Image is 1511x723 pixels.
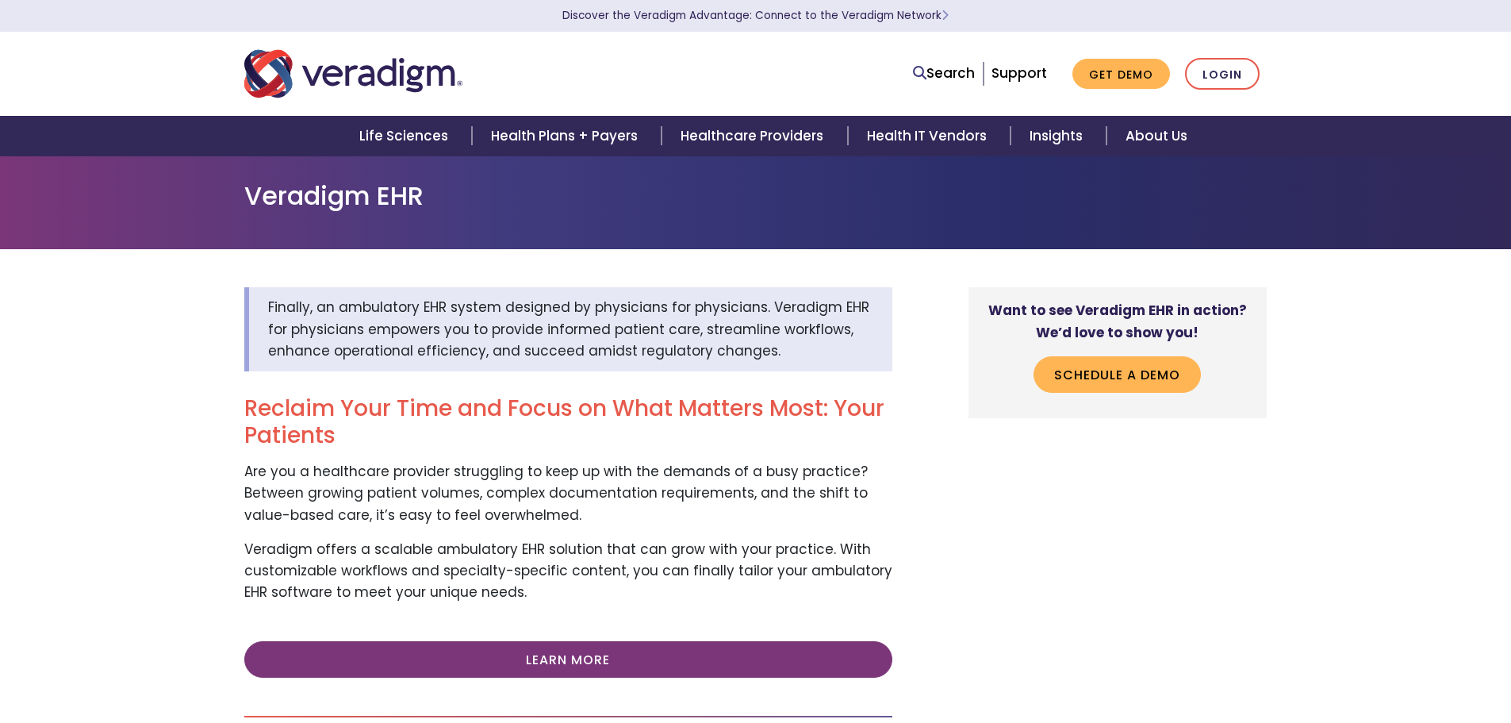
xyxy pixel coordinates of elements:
p: Are you a healthcare provider struggling to keep up with the demands of a busy practice? Between ... [244,461,892,526]
a: Get Demo [1072,59,1170,90]
strong: Want to see Veradigm EHR in action? We’d love to show you! [988,301,1247,341]
p: Veradigm offers a scalable ambulatory EHR solution that can grow with your practice. With customi... [244,539,892,604]
a: Health IT Vendors [848,116,1011,156]
a: Login [1185,58,1260,90]
a: Discover the Veradigm Advantage: Connect to the Veradigm NetworkLearn More [562,8,949,23]
a: Search [913,63,975,84]
a: Health Plans + Payers [472,116,662,156]
a: Healthcare Providers [662,116,847,156]
h1: Veradigm EHR [244,181,1267,211]
a: Support [991,63,1047,83]
a: Schedule a Demo [1034,356,1201,393]
a: Insights [1011,116,1106,156]
a: Learn More [244,641,892,678]
span: Learn More [941,8,949,23]
a: Life Sciences [340,116,472,156]
a: About Us [1106,116,1206,156]
img: Veradigm logo [244,48,462,100]
h2: Reclaim Your Time and Focus on What Matters Most: Your Patients [244,395,892,448]
span: Finally, an ambulatory EHR system designed by physicians for physicians. Veradigm EHR for physici... [268,298,869,360]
